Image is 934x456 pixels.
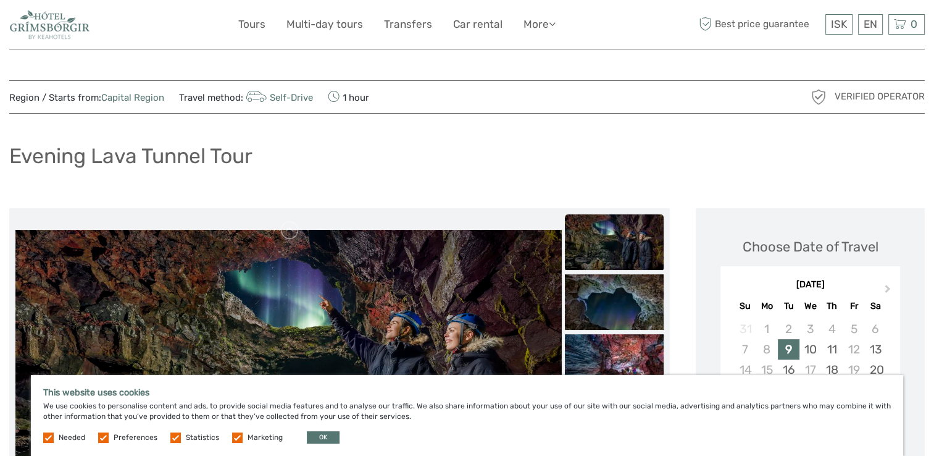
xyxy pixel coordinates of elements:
div: Choose Saturday, September 20th, 2025 [865,360,886,380]
div: EN [858,14,883,35]
a: Self-Drive [243,92,313,103]
div: Fr [843,298,864,315]
div: Sa [865,298,886,315]
div: Tu [778,298,799,315]
img: verified_operator_grey_128.png [809,87,828,107]
div: Not available Thursday, September 4th, 2025 [821,319,843,339]
div: Choose Thursday, September 11th, 2025 [821,339,843,360]
a: More [523,15,556,33]
a: Multi-day tours [286,15,363,33]
span: Best price guarantee [696,14,822,35]
button: Open LiveChat chat widget [142,19,157,34]
div: Not available Sunday, September 14th, 2025 [734,360,756,380]
a: Tours [238,15,265,33]
div: We use cookies to personalise content and ads, to provide social media features and to analyse ou... [31,375,903,456]
div: Not available Sunday, August 31st, 2025 [734,319,756,339]
div: Th [821,298,843,315]
div: Choose Thursday, September 18th, 2025 [821,360,843,380]
div: Choose Tuesday, September 9th, 2025 [778,339,799,360]
a: Car rental [453,15,502,33]
span: 1 hour [328,88,369,106]
h5: This website uses cookies [43,387,891,398]
div: Not available Monday, September 15th, 2025 [756,360,778,380]
div: Not available Wednesday, September 17th, 2025 [799,360,821,380]
img: 2330-0b36fd34-6396-456d-bf6d-def7e598b057_logo_small.jpg [9,9,90,40]
div: Not available Sunday, September 7th, 2025 [734,339,756,360]
img: f33be7315aea465cb2923220f6fff533_slider_thumbnail.jpg [565,274,664,330]
div: Not available Wednesday, September 3rd, 2025 [799,319,821,339]
div: We [799,298,821,315]
span: Travel method: [179,88,313,106]
div: Choose Tuesday, September 16th, 2025 [778,360,799,380]
label: Preferences [114,433,157,443]
img: fecbfde8125144cabe366f1b1cd9b19b_slider_thumbnail.jpg [565,214,664,270]
span: Verified Operator [835,90,925,103]
p: We're away right now. Please check back later! [17,22,140,32]
a: Capital Region [101,92,164,103]
div: Su [734,298,756,315]
label: Needed [59,433,85,443]
div: Not available Tuesday, September 2nd, 2025 [778,319,799,339]
label: Statistics [186,433,219,443]
label: Marketing [248,433,283,443]
button: Next Month [879,282,899,302]
div: Choose Wednesday, September 10th, 2025 [799,339,821,360]
div: Not available Monday, September 1st, 2025 [756,319,778,339]
a: Transfers [384,15,432,33]
img: a2bfb1a8d9174369aac46d109f2d9bb9_slider_thumbnail.jpeg [565,334,664,390]
span: Region / Starts from: [9,91,164,104]
div: [DATE] [720,279,900,292]
div: Choose Saturday, September 13th, 2025 [865,339,886,360]
div: month 2025-09 [725,319,896,442]
div: Not available Monday, September 8th, 2025 [756,339,778,360]
div: Mo [756,298,778,315]
div: Not available Friday, September 5th, 2025 [843,319,864,339]
div: Choose Date of Travel [743,237,878,256]
span: 0 [909,18,919,30]
button: OK [307,431,340,444]
div: Not available Friday, September 12th, 2025 [843,339,864,360]
div: Not available Friday, September 19th, 2025 [843,360,864,380]
span: ISK [831,18,847,30]
div: Not available Saturday, September 6th, 2025 [865,319,886,339]
h1: Evening Lava Tunnel Tour [9,143,252,169]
